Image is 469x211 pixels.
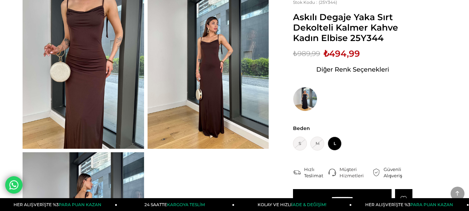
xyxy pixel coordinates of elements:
img: Askılı Degaje Yaka Sırt Dekolteli Kalmer Siyah Kadın Elbise 25Y344 [293,87,317,111]
div: Hızlı Teslimat [304,166,328,179]
a: KOLAY VE HIZLIİADE & DEĞİŞİM! [235,198,352,211]
span: PARA PUAN KAZAN [59,202,101,207]
img: security.png [372,169,380,176]
span: KARGOYA TESLİM [167,202,204,207]
span: ₺494,99 [324,48,360,59]
span: İADE & DEĞİŞİM! [292,202,326,207]
span: S [293,137,307,151]
div: Müşteri Hizmetleri [340,166,372,179]
span: PARA PUAN KAZAN [410,202,453,207]
a: 24 SAATTEKARGOYA TESLİM [117,198,235,211]
a: Favorilere Ekle [395,189,412,208]
img: call-center.png [328,169,336,176]
span: Beden [293,125,412,131]
div: Güvenli Alışveriş [384,166,412,179]
img: shipping.png [293,169,301,176]
span: Diğer Renk Seçenekleri [316,64,389,75]
span: M [310,137,324,151]
span: ₺989,99 [293,48,320,59]
span: L [328,137,342,151]
span: Askılı Degaje Yaka Sırt Dekolteli Kalmer Kahve Kadın Elbise 25Y344 [293,12,412,43]
a: HER ALIŞVERİŞTE %3PARA PUAN KAZAN [352,198,469,211]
